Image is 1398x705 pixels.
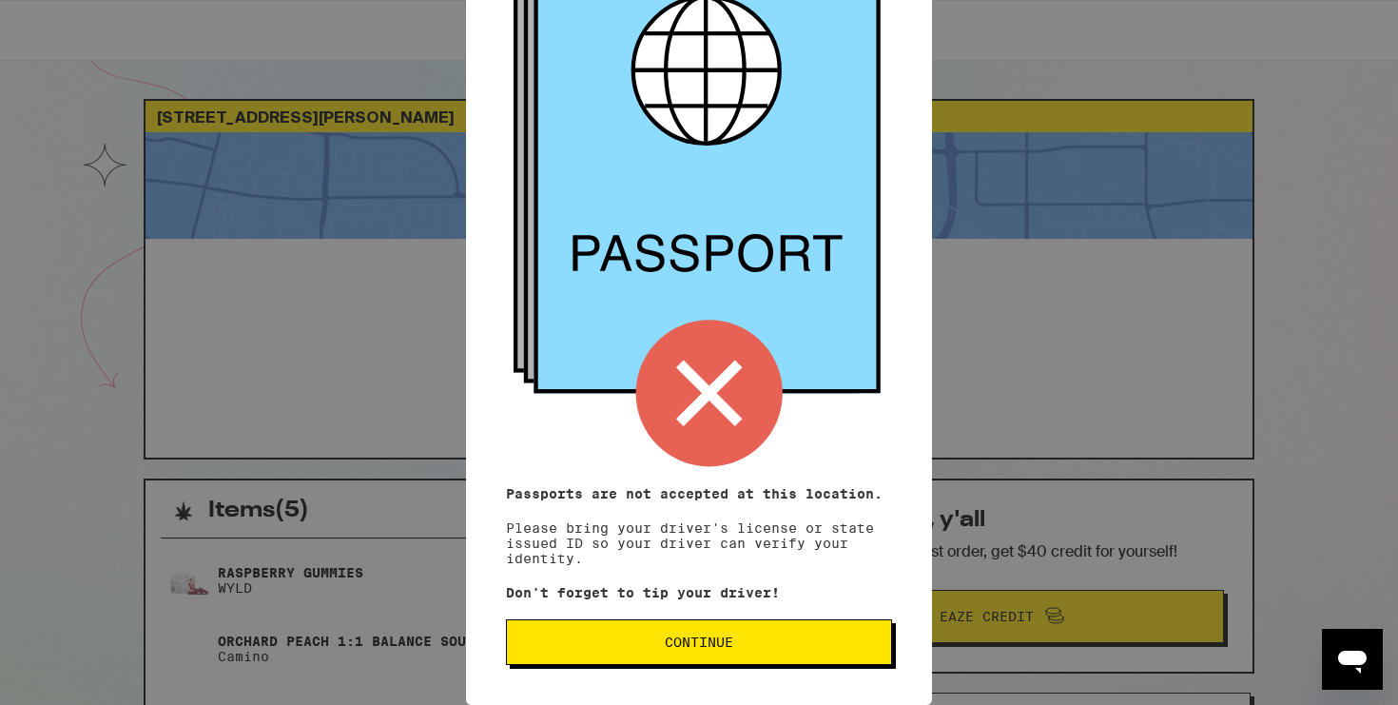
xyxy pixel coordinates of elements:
p: Passports are not accepted at this location. [506,486,892,501]
button: Continue [506,619,892,665]
iframe: Button to launch messaging window [1322,629,1383,690]
p: Don't forget to tip your driver! [506,585,892,600]
span: Continue [665,636,733,649]
p: Please bring your driver's license or state issued ID so your driver can verify your identity. [506,486,892,566]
